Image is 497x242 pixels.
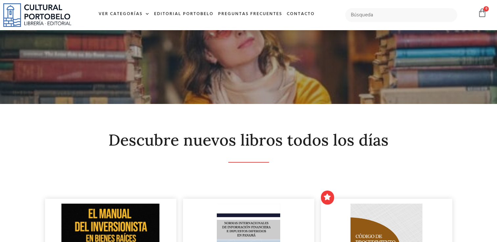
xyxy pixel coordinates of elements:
[45,131,452,149] h2: Descubre nuevos libros todos los días
[216,7,284,21] a: Preguntas frecuentes
[284,7,317,21] a: Contacto
[345,8,457,22] input: Búsqueda
[478,8,487,18] a: 0
[96,7,152,21] a: Ver Categorías
[152,7,216,21] a: Editorial Portobelo
[484,6,489,11] span: 0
